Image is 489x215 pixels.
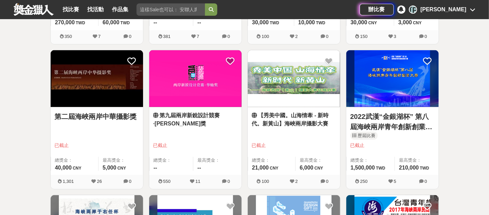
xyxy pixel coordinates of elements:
span: -- [197,19,201,25]
span: TWD [270,21,279,25]
span: CNY [73,166,81,171]
img: Cover Image [51,50,143,107]
span: 250 [360,179,368,184]
span: 6,000 [300,165,313,171]
a: 找活動 [85,5,106,14]
span: 350 [65,34,72,39]
span: 總獎金： [351,157,391,164]
span: TWD [120,21,130,25]
span: 總獎金： [154,157,189,164]
span: 3,000 [398,19,412,25]
img: Cover Image [346,50,439,107]
span: 26 [97,179,102,184]
span: TWD [376,166,385,171]
span: -- [197,165,201,171]
span: 已截止 [252,142,336,149]
a: 【秀美中國。山海情牽 - 新時代。新黃山】海峽兩岸攝影大賽 [252,111,336,128]
span: CNY [117,166,126,171]
span: 7 [98,34,101,39]
span: -- [154,165,157,171]
span: 100 [262,34,269,39]
span: TWD [76,21,85,25]
span: 7 [197,34,199,39]
img: Cover Image [149,50,242,107]
span: 已截止 [350,142,435,149]
span: 0 [425,34,427,39]
span: 5,000 [103,165,116,171]
span: 1,301 [63,179,74,184]
div: [PERSON_NAME] [421,5,466,14]
a: 找比賽 [60,5,82,14]
span: 100 [262,179,269,184]
span: 0 [326,179,329,184]
span: 10,000 [298,19,315,25]
span: 0 [129,34,131,39]
span: 21,000 [252,165,269,171]
span: 1,500,000 [351,165,375,171]
span: CNY [270,166,278,171]
span: 2 [295,179,298,184]
span: 總獎金： [55,157,94,164]
span: 2 [295,34,298,39]
span: 最高獎金： [300,157,336,164]
span: 0 [129,179,131,184]
span: CNY [413,21,422,25]
span: CNY [314,166,323,171]
span: 0 [425,179,427,184]
span: 0 [326,34,329,39]
span: 210,000 [399,165,419,171]
span: 0 [228,34,230,39]
a: 2022武漢“金銀湖杯” 第八屆海峽兩岸青年創新創業大賽 [350,111,435,132]
span: 已截止 [55,142,139,149]
span: 0 [228,179,230,184]
a: 辦比賽 [360,4,394,15]
span: 最高獎金： [103,157,139,164]
span: TWD [420,166,429,171]
span: 60,000 [103,19,119,25]
span: TWD [316,21,325,25]
img: Cover Image [248,50,340,107]
input: 這樣Sale也可以： 安聯人壽創意銷售法募集 [137,3,205,16]
span: 最高獎金： [399,157,434,164]
a: 歷屆比賽 [350,132,378,140]
span: 30,000 [252,19,269,25]
span: 最高獎金： [197,157,237,164]
a: 作品集 [109,5,131,14]
span: 40,000 [55,165,72,171]
span: 11 [195,179,200,184]
span: 已截止 [153,142,237,149]
span: -- [154,19,157,25]
span: 381 [163,34,171,39]
span: 5 [394,179,396,184]
span: 總獎金： [252,157,291,164]
div: [PERSON_NAME] [409,5,417,14]
span: 270,000 [55,19,75,25]
span: 3 [394,34,396,39]
a: 第二屆海峽兩岸中華攝影獎 [55,111,139,122]
span: 150 [360,34,368,39]
span: 550 [163,179,171,184]
span: CNY [368,21,377,25]
span: 30,000 [351,19,368,25]
a: 第九屆兩岸新銳設計競賽·[PERSON_NAME]獎 [153,111,237,128]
